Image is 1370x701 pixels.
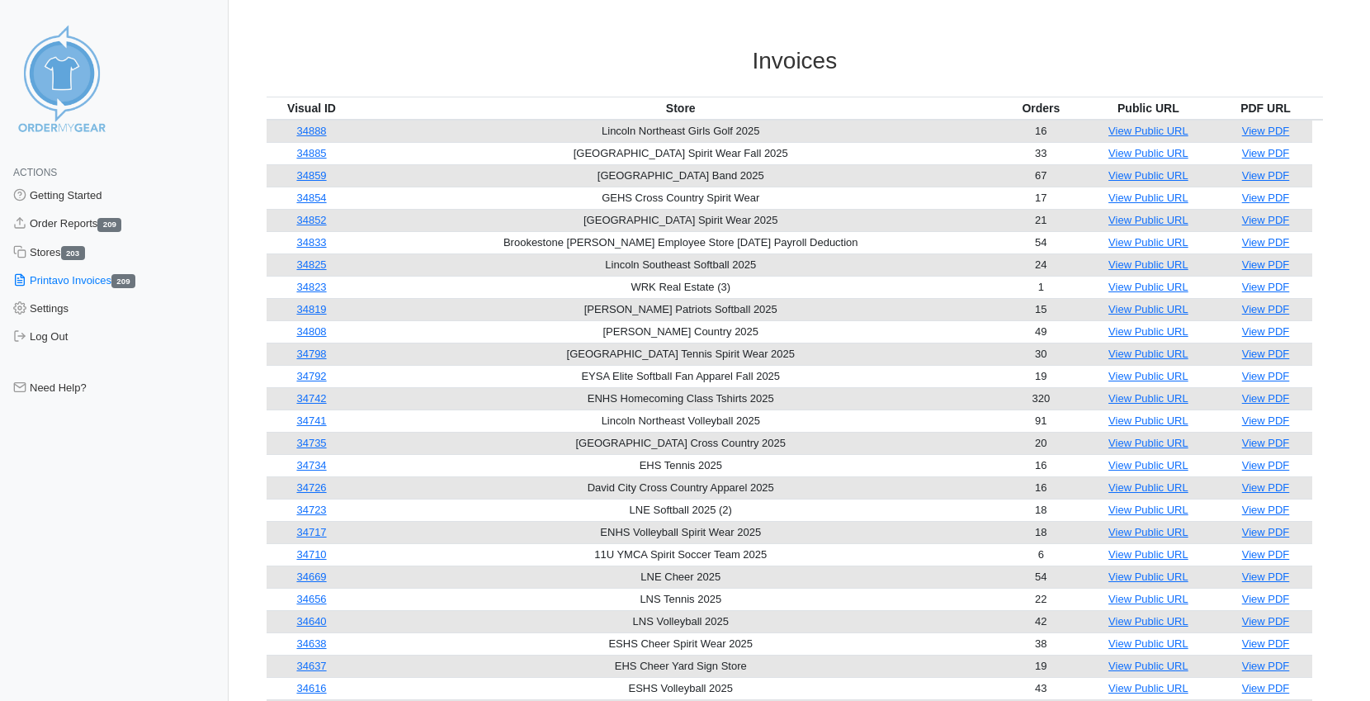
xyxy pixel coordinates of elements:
[357,655,1004,677] td: EHS Cheer Yard Sign Store
[267,47,1323,75] h3: Invoices
[357,142,1004,164] td: [GEOGRAPHIC_DATA] Spirit Wear Fall 2025
[357,410,1004,432] td: Lincoln Northeast Volleyball 2025
[1242,548,1290,561] a: View PDF
[1004,632,1077,655] td: 38
[357,231,1004,253] td: Brookestone [PERSON_NAME] Employee Store [DATE] Payroll Deduction
[1242,682,1290,694] a: View PDF
[1242,526,1290,538] a: View PDF
[1242,325,1290,338] a: View PDF
[1108,325,1188,338] a: View Public URL
[296,348,326,360] a: 34798
[1004,432,1077,454] td: 20
[357,343,1004,365] td: [GEOGRAPHIC_DATA] Tennis Spirit Wear 2025
[1242,281,1290,293] a: View PDF
[1108,682,1188,694] a: View Public URL
[1004,164,1077,187] td: 67
[357,588,1004,610] td: LNS Tennis 2025
[296,571,326,583] a: 34669
[267,97,357,120] th: Visual ID
[1004,655,1077,677] td: 19
[1004,454,1077,476] td: 16
[1004,253,1077,276] td: 24
[296,214,326,226] a: 34852
[1004,298,1077,320] td: 15
[1004,499,1077,521] td: 18
[357,365,1004,387] td: EYSA Elite Softball Fan Apparel Fall 2025
[1108,637,1188,650] a: View Public URL
[1108,615,1188,628] a: View Public URL
[357,521,1004,543] td: ENHS Volleyball Spirit Wear 2025
[1108,437,1188,449] a: View Public URL
[357,677,1004,699] td: ESHS Volleyball 2025
[1004,365,1077,387] td: 19
[1108,459,1188,471] a: View Public URL
[296,593,326,605] a: 34656
[1242,169,1290,182] a: View PDF
[1242,504,1290,516] a: View PDF
[1108,548,1188,561] a: View Public URL
[1004,566,1077,588] td: 54
[1242,637,1290,650] a: View PDF
[1108,370,1188,382] a: View Public URL
[1108,236,1188,249] a: View Public URL
[1242,258,1290,271] a: View PDF
[296,392,326,405] a: 34742
[1108,281,1188,293] a: View Public URL
[1242,214,1290,226] a: View PDF
[1108,660,1188,672] a: View Public URL
[357,97,1004,120] th: Store
[296,481,326,494] a: 34726
[1004,209,1077,231] td: 21
[1219,97,1312,120] th: PDF URL
[357,566,1004,588] td: LNE Cheer 2025
[357,476,1004,499] td: David City Cross Country Apparel 2025
[1242,192,1290,204] a: View PDF
[1108,571,1188,583] a: View Public URL
[1004,410,1077,432] td: 91
[1108,481,1188,494] a: View Public URL
[1004,320,1077,343] td: 49
[1004,610,1077,632] td: 42
[1078,97,1220,120] th: Public URL
[357,164,1004,187] td: [GEOGRAPHIC_DATA] Band 2025
[357,187,1004,209] td: GEHS Cross Country Spirit Wear
[13,167,57,178] span: Actions
[296,258,326,271] a: 34825
[1004,276,1077,298] td: 1
[1108,392,1188,405] a: View Public URL
[357,209,1004,231] td: [GEOGRAPHIC_DATA] Spirit Wear 2025
[296,437,326,449] a: 34735
[296,615,326,628] a: 34640
[1004,142,1077,164] td: 33
[357,276,1004,298] td: WRK Real Estate (3)
[1108,147,1188,159] a: View Public URL
[1242,370,1290,382] a: View PDF
[1004,187,1077,209] td: 17
[1242,437,1290,449] a: View PDF
[296,125,326,137] a: 34888
[1108,504,1188,516] a: View Public URL
[296,303,326,315] a: 34819
[1108,192,1188,204] a: View Public URL
[296,147,326,159] a: 34885
[296,637,326,650] a: 34638
[1108,125,1188,137] a: View Public URL
[357,610,1004,632] td: LNS Volleyball 2025
[1242,414,1290,427] a: View PDF
[1242,593,1290,605] a: View PDF
[357,120,1004,143] td: Lincoln Northeast Girls Golf 2025
[357,454,1004,476] td: EHS Tennis 2025
[1004,543,1077,566] td: 6
[357,253,1004,276] td: Lincoln Southeast Softball 2025
[296,414,326,427] a: 34741
[296,682,326,694] a: 34616
[296,236,326,249] a: 34833
[357,432,1004,454] td: [GEOGRAPHIC_DATA] Cross Country 2025
[1004,120,1077,143] td: 16
[61,246,85,260] span: 203
[296,548,326,561] a: 34710
[296,660,326,672] a: 34637
[357,387,1004,410] td: ENHS Homecoming Class Tshirts 2025
[1108,214,1188,226] a: View Public URL
[357,543,1004,566] td: 11U YMCA Spirit Soccer Team 2025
